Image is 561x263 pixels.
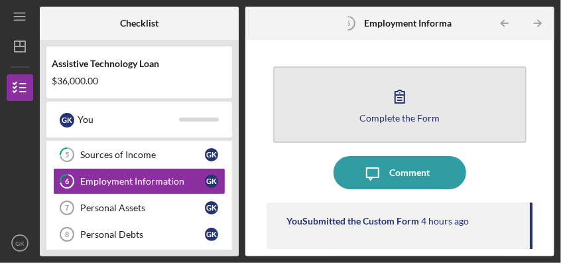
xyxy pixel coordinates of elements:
text: GK [15,240,25,247]
div: $36,000.00 [52,76,227,86]
div: G K [205,201,218,215]
button: Comment [334,156,466,189]
div: Personal Assets [80,203,205,213]
tspan: 8 [65,230,69,238]
a: 7Personal AssetsGK [53,195,225,221]
tspan: 6 [346,19,351,27]
button: GK [7,230,33,256]
button: Complete the Form [273,66,526,143]
div: Sources of Income [80,149,205,160]
div: You Submitted the Custom Form [286,216,419,226]
div: Employment Information [80,176,205,187]
tspan: 7 [65,204,69,212]
div: G K [205,175,218,188]
tspan: 5 [65,151,69,159]
div: Personal Debts [80,229,205,240]
div: G K [205,148,218,161]
tspan: 6 [65,177,70,186]
div: Assistive Technology Loan [52,58,227,69]
a: 5Sources of IncomeGK [53,141,225,168]
a: 6Employment InformationGK [53,168,225,195]
b: Checklist [120,18,158,29]
a: 8Personal DebtsGK [53,221,225,248]
b: Employment Information [365,18,469,29]
div: G K [60,113,74,128]
div: Comment [389,156,430,189]
div: G K [205,228,218,241]
time: 2025-09-25 01:25 [421,216,469,226]
div: You [78,108,179,131]
div: Complete the Form [359,113,440,123]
